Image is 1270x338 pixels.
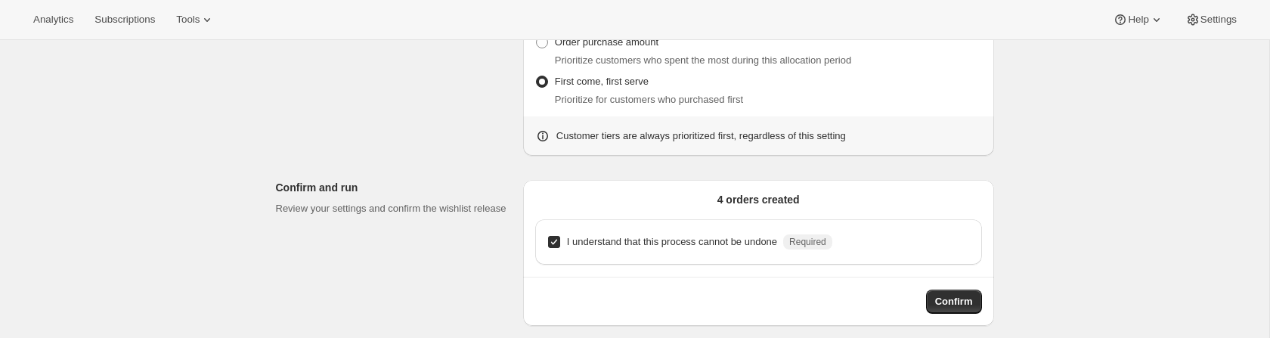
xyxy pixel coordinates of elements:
[24,9,82,30] button: Analytics
[94,14,155,26] span: Subscriptions
[556,129,846,144] p: Customer tiers are always prioritized first, regardless of this setting
[85,9,164,30] button: Subscriptions
[1200,14,1237,26] span: Settings
[555,76,649,87] span: First come, first serve
[717,192,800,207] h3: 4 orders created
[1104,9,1172,30] button: Help
[789,236,826,248] span: Required
[176,14,200,26] span: Tools
[935,294,973,309] span: Confirm
[33,14,73,26] span: Analytics
[276,201,511,216] p: Review your settings and confirm the wishlist release
[555,94,743,105] span: Prioritize for customers who purchased first
[1176,9,1246,30] button: Settings
[167,9,224,30] button: Tools
[567,234,777,250] p: I understand that this process cannot be undone
[1128,14,1148,26] span: Help
[276,180,511,195] p: Confirm and run
[926,290,982,314] button: Confirm
[555,36,658,48] span: Order purchase amount
[555,54,851,66] span: Prioritize customers who spent the most during this allocation period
